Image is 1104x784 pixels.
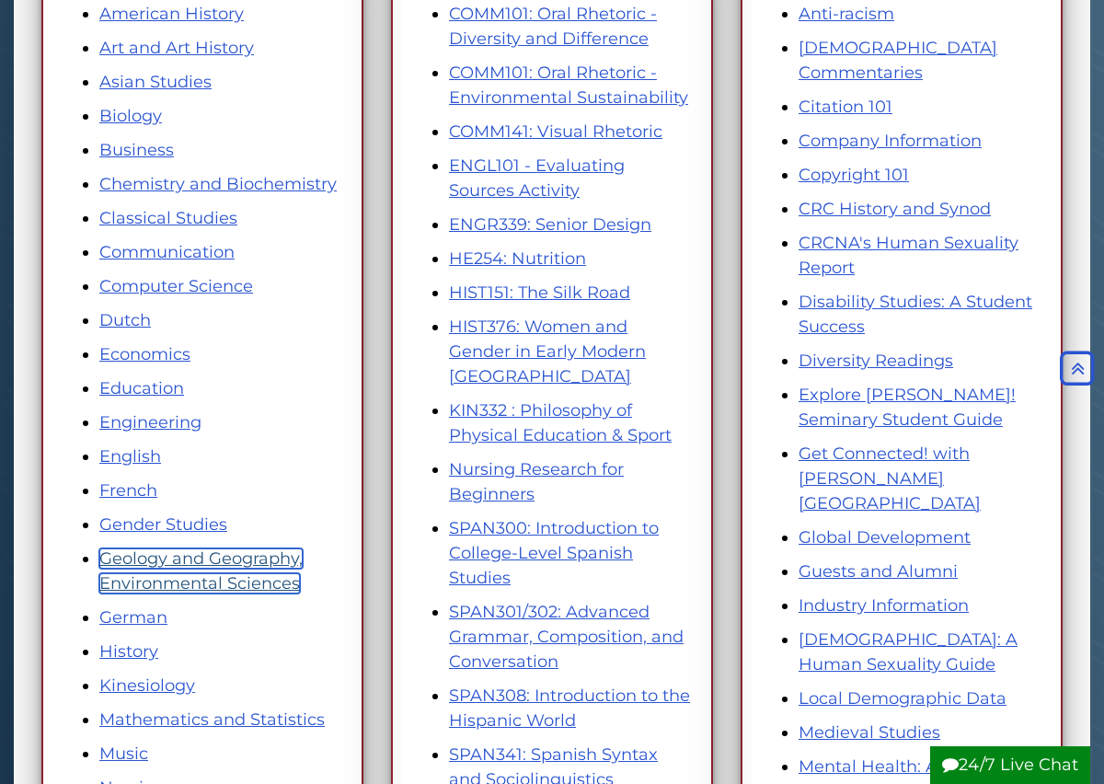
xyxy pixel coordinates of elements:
[449,214,651,235] a: ENGR339: Senior Design
[99,378,184,398] a: Education
[99,4,244,24] a: American History
[99,607,167,628] a: German
[799,233,1018,278] a: CRCNA's Human Sexuality Report
[99,675,195,696] a: Kinesiology
[449,63,688,108] a: COMM101: Oral Rhetoric - Environmental Sustainability
[449,400,672,445] a: KIN332 : Philosophy of Physical Education & Sport
[99,208,237,228] a: Classical Studies
[799,131,982,151] a: Company Information
[799,527,971,548] a: Global Development
[99,242,235,262] a: Communication
[799,444,981,513] a: Get Connected! with [PERSON_NAME][GEOGRAPHIC_DATA]
[99,412,201,432] a: Engineering
[449,4,657,49] a: COMM101: Oral Rhetoric - Diversity and Difference
[799,385,1016,430] a: Explore [PERSON_NAME]! Seminary Student Guide
[449,602,684,672] a: SPAN301/302: Advanced Grammar, Composition, and Conversation
[799,688,1006,709] a: Local Demographic Data
[1055,359,1099,379] a: Back to Top
[449,282,630,303] a: HIST151: The Silk Road
[449,459,624,504] a: Nursing Research for Beginners
[99,641,158,662] a: History
[930,746,1090,784] button: 24/7 Live Chat
[799,722,940,743] a: Medieval Studies
[99,548,303,594] a: Geology and Geography, Environmental Sciences
[799,292,1032,337] a: Disability Studies: A Student Success
[449,248,586,269] a: HE254: Nutrition
[99,174,337,194] a: Chemistry and Biochemistry
[99,514,227,535] a: Gender Studies
[799,756,1038,777] a: Mental Health: A CCW Guide
[99,744,148,764] a: Music
[99,480,157,501] a: French
[799,595,969,616] a: Industry Information
[449,156,625,201] a: ENGL101 - Evaluating Sources Activity
[799,561,958,582] a: Guests and Alumni
[799,97,892,117] a: Citation 101
[449,686,690,731] a: SPAN308: Introduction to the Hispanic World
[799,4,894,24] a: Anti-racism
[799,199,991,219] a: CRC History and Synod
[99,310,151,330] a: Dutch
[449,518,659,588] a: SPAN300: Introduction to College-Level Spanish Studies
[449,121,662,142] a: COMM141: Visual Rhetoric
[99,446,161,467] a: English
[799,165,909,185] a: Copyright 101
[99,106,162,126] a: Biology
[799,38,997,83] a: [DEMOGRAPHIC_DATA] Commentaries
[449,317,646,386] a: HIST376: Women and Gender in Early Modern [GEOGRAPHIC_DATA]
[99,344,190,364] a: Economics
[799,351,953,371] a: Diversity Readings
[99,709,325,730] a: Mathematics and Statistics
[99,38,254,58] a: Art and Art History
[99,140,174,160] a: Business
[99,72,212,92] a: Asian Studies
[99,276,253,296] a: Computer Science
[799,629,1018,674] a: [DEMOGRAPHIC_DATA]: A Human Sexuality Guide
